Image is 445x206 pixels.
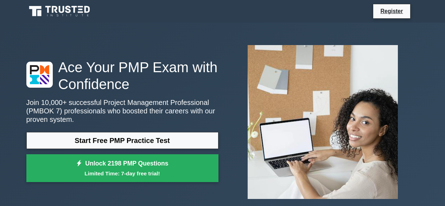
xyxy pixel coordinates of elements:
[35,169,210,177] small: Limited Time: 7-day free trial!
[26,132,218,149] a: Start Free PMP Practice Test
[26,154,218,182] a: Unlock 2198 PMP QuestionsLimited Time: 7-day free trial!
[26,59,218,93] h1: Ace Your PMP Exam with Confidence
[26,98,218,124] p: Join 10,000+ successful Project Management Professional (PMBOK 7) professionals who boosted their...
[376,7,407,15] a: Register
